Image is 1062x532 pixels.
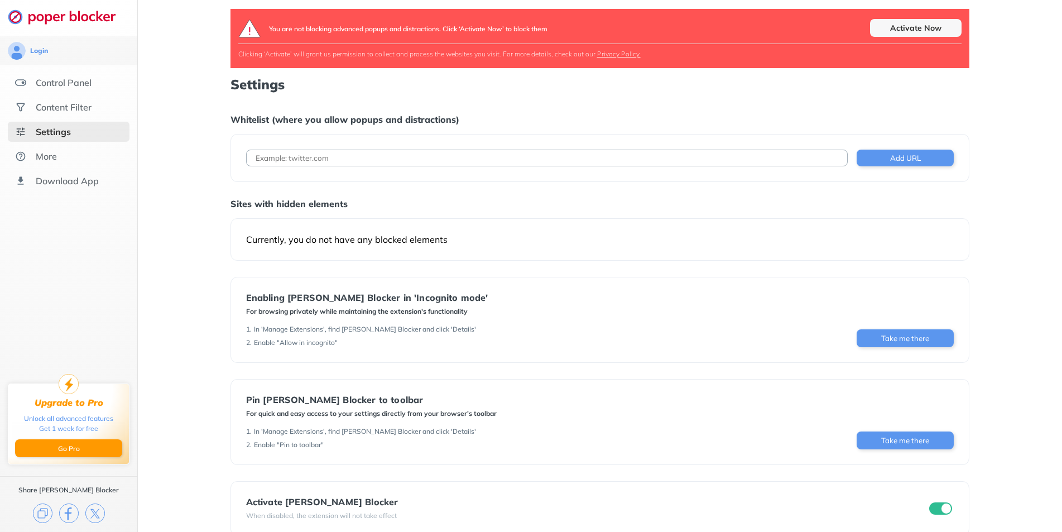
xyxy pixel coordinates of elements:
[246,511,398,520] div: When disabled, the extension will not take effect
[857,150,954,166] button: Add URL
[857,329,954,347] button: Take me there
[857,432,954,449] button: Take me there
[230,77,970,92] h1: Settings
[36,151,57,162] div: More
[254,338,338,347] div: Enable "Allow in incognito"
[15,126,26,137] img: settings-selected.svg
[15,77,26,88] img: features.svg
[59,504,79,523] img: facebook.svg
[33,504,52,523] img: copy.svg
[85,504,105,523] img: x.svg
[30,46,48,55] div: Login
[36,175,99,186] div: Download App
[870,19,962,37] div: Activate Now
[246,307,488,316] div: For browsing privately while maintaining the extension's functionality
[59,374,79,394] img: upgrade-to-pro.svg
[254,325,476,334] div: In 'Manage Extensions', find [PERSON_NAME] Blocker and click 'Details'
[36,126,71,137] div: Settings
[246,427,252,436] div: 1 .
[238,50,962,58] div: Clicking ‘Activate’ will grant us permission to collect and process the websites you visit. For m...
[246,150,848,166] input: Example: twitter.com
[15,102,26,113] img: social.svg
[36,77,92,88] div: Control Panel
[18,486,119,495] div: Share [PERSON_NAME] Blocker
[15,439,122,457] button: Go Pro
[246,293,488,303] div: Enabling [PERSON_NAME] Blocker in 'Incognito mode'
[246,338,252,347] div: 2 .
[254,440,324,449] div: Enable "Pin to toolbar"
[246,409,497,418] div: For quick and easy access to your settings directly from your browser's toolbar
[230,114,970,125] div: Whitelist (where you allow popups and distractions)
[15,151,26,162] img: about.svg
[597,50,641,58] a: Privacy Policy.
[246,497,398,507] div: Activate [PERSON_NAME] Blocker
[230,198,970,209] div: Sites with hidden elements
[24,414,113,424] div: Unlock all advanced features
[246,325,252,334] div: 1 .
[15,175,26,186] img: download-app.svg
[269,19,547,38] div: You are not blocking advanced popups and distractions. Click ‘Activate Now’ to block them
[36,102,92,113] div: Content Filter
[8,9,128,25] img: logo-webpage.svg
[246,440,252,449] div: 2 .
[238,19,261,38] img: logo
[246,395,497,405] div: Pin [PERSON_NAME] Blocker to toolbar
[39,424,98,434] div: Get 1 week for free
[246,234,954,245] div: Currently, you do not have any blocked elements
[8,42,26,60] img: avatar.svg
[35,397,103,408] div: Upgrade to Pro
[254,427,476,436] div: In 'Manage Extensions', find [PERSON_NAME] Blocker and click 'Details'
